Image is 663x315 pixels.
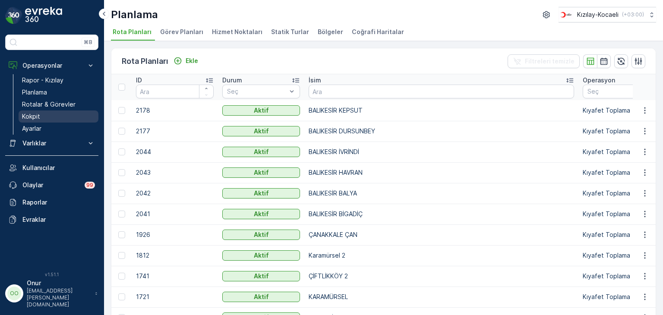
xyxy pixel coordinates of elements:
p: Operasyonlar [22,61,81,70]
img: logo_dark-DEwI_e13.png [25,7,62,24]
span: v 1.51.1 [5,272,98,277]
p: Olaylar [22,181,79,189]
p: Kıyafet Toplama [583,230,660,239]
a: Rotalar & Görevler [19,98,98,110]
button: Filtreleri temizle [508,54,580,68]
p: Seç [587,87,647,96]
a: Kullanıcılar [5,159,98,176]
p: Ekle [186,57,198,65]
span: Coğrafi Haritalar [352,28,404,36]
div: Toggle Row Selected [118,231,125,238]
button: Aktif [222,147,300,157]
span: Rota Planları [113,28,152,36]
p: 1721 [136,293,214,301]
div: Toggle Row Selected [118,293,125,300]
p: [EMAIL_ADDRESS][PERSON_NAME][DOMAIN_NAME] [27,287,91,308]
a: Raporlar [5,194,98,211]
div: Toggle Row Selected [118,148,125,155]
p: ( +03:00 ) [622,11,644,18]
div: Toggle Row Selected [118,128,125,135]
div: Toggle Row Selected [118,190,125,197]
p: 1812 [136,251,214,260]
p: Planlama [111,8,158,22]
button: Operasyonlar [5,57,98,74]
a: Rapor - Kızılay [19,74,98,86]
p: Kıyafet Toplama [583,148,660,156]
p: Kıyafet Toplama [583,106,660,115]
div: Toggle Row Selected [118,252,125,259]
p: Kıyafet Toplama [583,127,660,135]
p: BALIKESİR DURSUNBEY [309,127,574,135]
div: OO [7,287,21,300]
button: Aktif [222,167,300,178]
p: Kullanıcılar [22,164,95,172]
button: Varlıklar [5,135,98,152]
p: Aktif [254,272,269,280]
button: Aktif [222,271,300,281]
p: Aktif [254,168,269,177]
p: ⌘B [84,39,92,46]
input: Ara [136,85,214,98]
p: Evraklar [22,215,95,224]
p: Planlama [22,88,47,97]
p: Kıyafet Toplama [583,168,660,177]
p: Rota Planları [122,55,168,67]
div: Toggle Row Selected [118,273,125,280]
div: Toggle Row Selected [118,169,125,176]
button: Ekle [170,56,202,66]
p: BALIKESİR BALYA [309,189,574,198]
p: 2177 [136,127,214,135]
p: Durum [222,76,242,85]
div: Toggle Row Selected [118,211,125,217]
a: Olaylar99 [5,176,98,194]
p: Aktif [254,210,269,218]
div: Toggle Row Selected [118,107,125,114]
span: Görev Planları [160,28,203,36]
p: KARAMÜRSEL [309,293,574,301]
p: BALIKESİR İVRİNDİ [309,148,574,156]
a: Evraklar [5,211,98,228]
p: 1741 [136,272,214,280]
p: Operasyon [583,76,615,85]
a: Planlama [19,86,98,98]
a: Kokpit [19,110,98,123]
p: Rapor - Kızılay [22,76,63,85]
p: Aktif [254,189,269,198]
button: Aktif [222,250,300,261]
p: 2044 [136,148,214,156]
p: Ayarlar [22,124,41,133]
p: Kıyafet Toplama [583,272,660,280]
p: Aktif [254,106,269,115]
p: Aktif [254,127,269,135]
p: 2178 [136,106,214,115]
p: Raporlar [22,198,95,207]
p: 1926 [136,230,214,239]
p: 2041 [136,210,214,218]
p: Kıyafet Toplama [583,251,660,260]
input: Ara [309,85,574,98]
p: Varlıklar [22,139,81,148]
p: 99 [86,182,93,189]
button: Aktif [222,209,300,219]
button: Aktif [222,230,300,240]
p: Seç [227,87,287,96]
p: Aktif [254,148,269,156]
p: 2042 [136,189,214,198]
img: k%C4%B1z%C4%B1lay_0jL9uU1.png [559,10,574,19]
p: Kıyafet Toplama [583,189,660,198]
p: Kızılay-Kocaeli [577,10,619,19]
p: Rotalar & Görevler [22,100,76,109]
a: Ayarlar [19,123,98,135]
p: ID [136,76,142,85]
p: İsim [309,76,321,85]
p: Onur [27,279,91,287]
p: Aktif [254,293,269,301]
span: Statik Turlar [271,28,309,36]
button: Aktif [222,292,300,302]
button: Aktif [222,126,300,136]
p: Filtreleri temizle [525,57,575,66]
p: Kıyafet Toplama [583,210,660,218]
p: Kıyafet Toplama [583,293,660,301]
p: ÇİFTLİKKÖY 2 [309,272,574,280]
button: Aktif [222,105,300,116]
